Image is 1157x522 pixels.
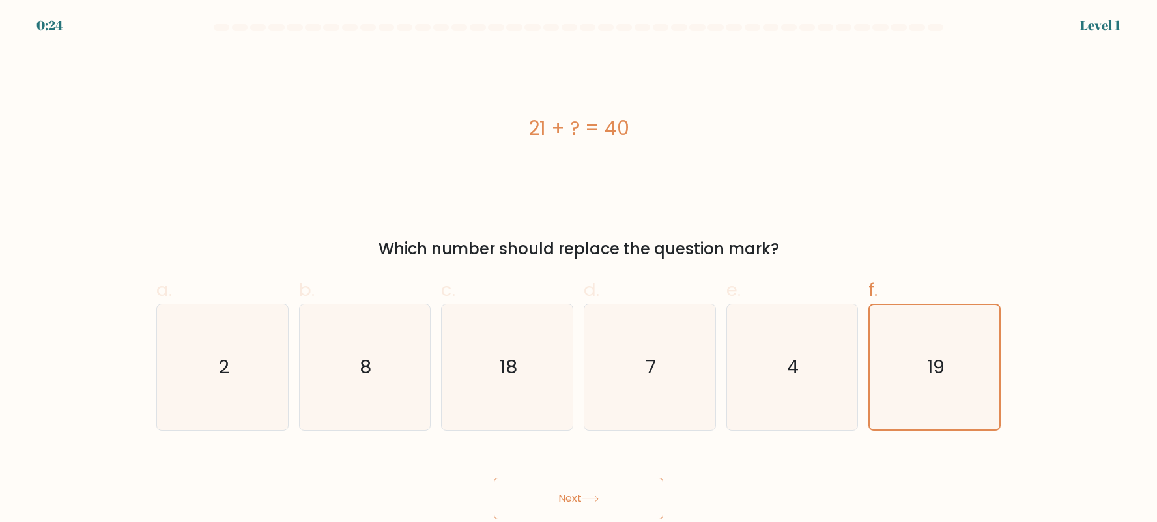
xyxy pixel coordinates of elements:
[494,478,663,519] button: Next
[868,277,878,302] span: f.
[726,277,741,302] span: e.
[1080,16,1121,35] div: Level 1
[36,16,63,35] div: 0:24
[164,237,993,261] div: Which number should replace the question mark?
[441,277,455,302] span: c.
[299,277,315,302] span: b.
[788,354,799,380] text: 4
[156,113,1001,143] div: 21 + ? = 40
[584,277,599,302] span: d.
[156,277,172,302] span: a.
[500,354,517,380] text: 18
[218,354,229,380] text: 2
[927,354,945,380] text: 19
[646,354,656,380] text: 7
[360,354,372,380] text: 8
